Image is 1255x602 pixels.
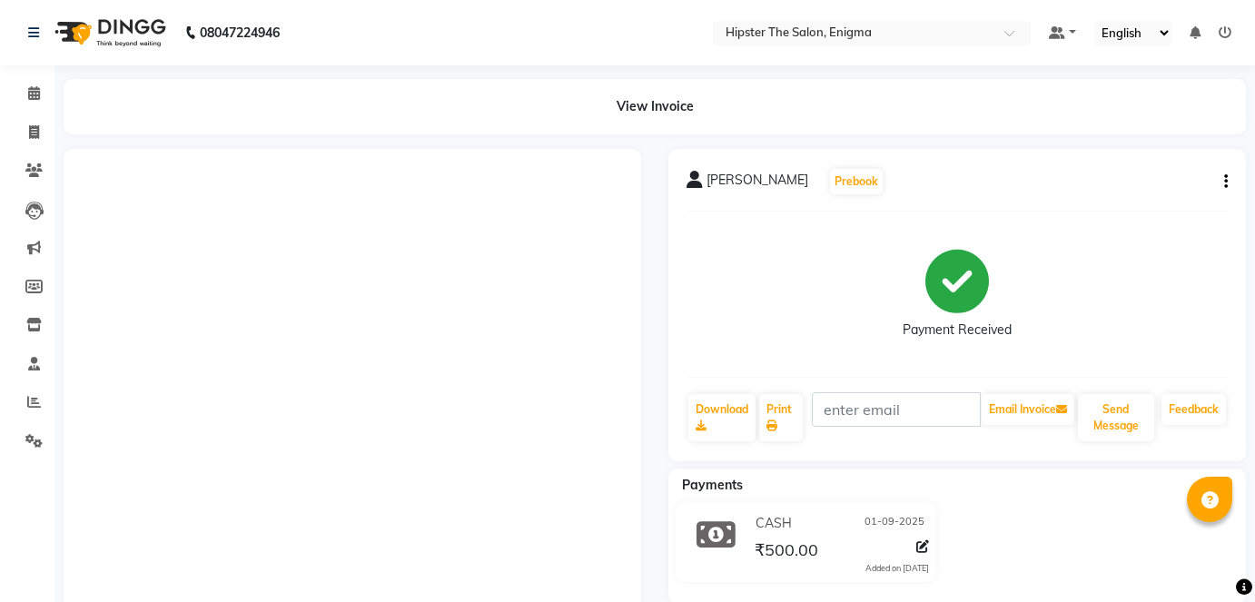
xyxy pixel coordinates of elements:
img: logo [46,7,171,58]
button: Email Invoice [982,394,1074,425]
b: 08047224946 [200,7,280,58]
a: Download [688,394,756,441]
div: Payment Received [903,321,1012,340]
span: [PERSON_NAME] [707,171,808,196]
button: Prebook [830,169,883,194]
span: 01-09-2025 [865,514,924,533]
span: Payments [682,477,743,493]
a: Feedback [1161,394,1226,425]
span: ₹500.00 [755,539,818,565]
div: View Invoice [64,79,1246,134]
span: CASH [756,514,792,533]
div: Added on [DATE] [865,562,929,575]
button: Send Message [1078,394,1154,441]
input: enter email [812,392,980,427]
a: Print [759,394,803,441]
